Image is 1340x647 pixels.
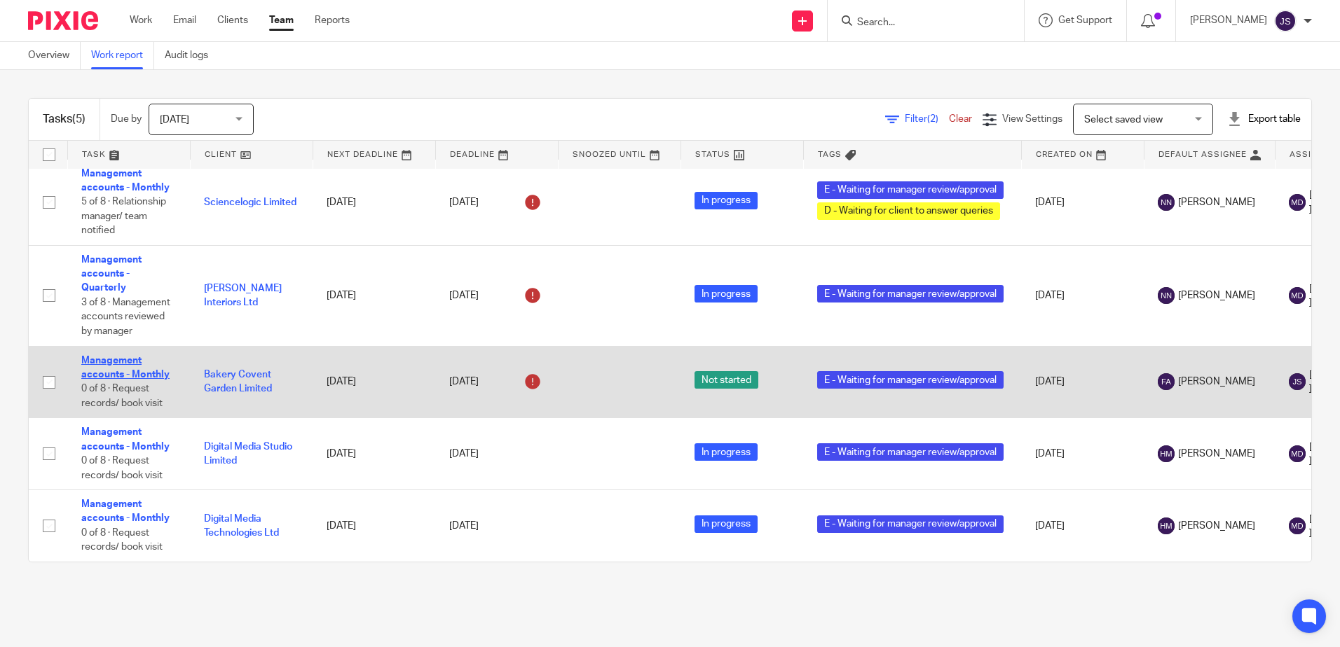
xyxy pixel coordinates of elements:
a: Overview [28,42,81,69]
span: Filter [905,114,949,124]
span: [PERSON_NAME] [1178,195,1255,209]
span: E - Waiting for manager review/approval [817,371,1004,389]
td: [DATE] [1021,418,1144,490]
span: In progress [695,285,758,302]
a: Sciencelogic Limited [204,197,296,207]
img: svg%3E [1274,10,1297,32]
img: svg%3E [1289,445,1306,462]
span: E - Waiting for manager review/approval [817,515,1004,533]
td: [DATE] [313,490,435,562]
span: Not started [695,371,758,389]
span: 0 of 8 · Request records/ book visit [81,528,163,552]
input: Search [856,17,982,29]
div: Export table [1227,112,1301,126]
a: Management accounts - Quarterly [81,255,142,293]
a: [PERSON_NAME] Interiors Ltd [204,284,282,307]
img: svg%3E [1158,445,1175,462]
img: svg%3E [1289,287,1306,304]
a: Audit logs [165,42,219,69]
span: View Settings [1002,114,1062,124]
p: Due by [111,112,142,126]
div: [DATE] [449,284,544,307]
td: [DATE] [1021,159,1144,245]
a: Email [173,13,196,27]
div: [DATE] [449,191,544,214]
a: Digital Media Technologies Ltd [204,514,279,538]
span: (5) [72,113,86,125]
div: [DATE] [449,519,544,533]
span: [PERSON_NAME] [1178,519,1255,533]
img: svg%3E [1158,517,1175,534]
img: svg%3E [1158,194,1175,211]
span: [PERSON_NAME] [1178,447,1255,461]
div: [DATE] [449,447,544,461]
span: [PERSON_NAME] [1178,288,1255,302]
td: [DATE] [313,418,435,490]
span: [PERSON_NAME] [1178,375,1255,389]
span: Select saved view [1084,115,1163,125]
img: Pixie [28,11,98,30]
span: 3 of 8 · Management accounts reviewed by manager [81,298,170,336]
a: Digital Media Studio Limited [204,442,292,466]
img: svg%3E [1289,517,1306,534]
span: 5 of 8 · Relationship manager/ team notified [81,197,166,235]
img: svg%3E [1289,194,1306,211]
td: [DATE] [313,346,435,418]
h1: Tasks [43,112,86,127]
a: Management accounts - Monthly [81,427,170,451]
p: [PERSON_NAME] [1190,13,1267,27]
a: Work report [91,42,154,69]
img: svg%3E [1158,287,1175,304]
a: Clients [217,13,248,27]
span: E - Waiting for manager review/approval [817,181,1004,199]
td: [DATE] [1021,346,1144,418]
span: In progress [695,443,758,461]
span: D - Waiting for client to answer queries [817,202,1000,220]
a: Reports [315,13,350,27]
a: Team [269,13,294,27]
a: Work [130,13,152,27]
span: E - Waiting for manager review/approval [817,443,1004,461]
span: In progress [695,192,758,209]
span: [DATE] [160,115,189,125]
span: In progress [695,515,758,533]
img: svg%3E [1289,373,1306,390]
span: Get Support [1058,15,1112,25]
div: [DATE] [449,370,544,393]
td: [DATE] [313,159,435,245]
a: Clear [949,114,972,124]
span: 0 of 8 · Request records/ book visit [81,456,163,480]
span: 0 of 8 · Request records/ book visit [81,384,163,408]
td: [DATE] [313,245,435,346]
td: [DATE] [1021,245,1144,346]
td: [DATE] [1021,490,1144,562]
span: Tags [818,151,842,158]
a: Bakery Covent Garden Limited [204,370,272,394]
a: Management accounts - Monthly [81,356,170,380]
span: (2) [927,114,938,124]
img: svg%3E [1158,373,1175,390]
span: E - Waiting for manager review/approval [817,285,1004,302]
a: Management accounts - Monthly [81,499,170,523]
a: Management accounts - Monthly [81,169,170,193]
